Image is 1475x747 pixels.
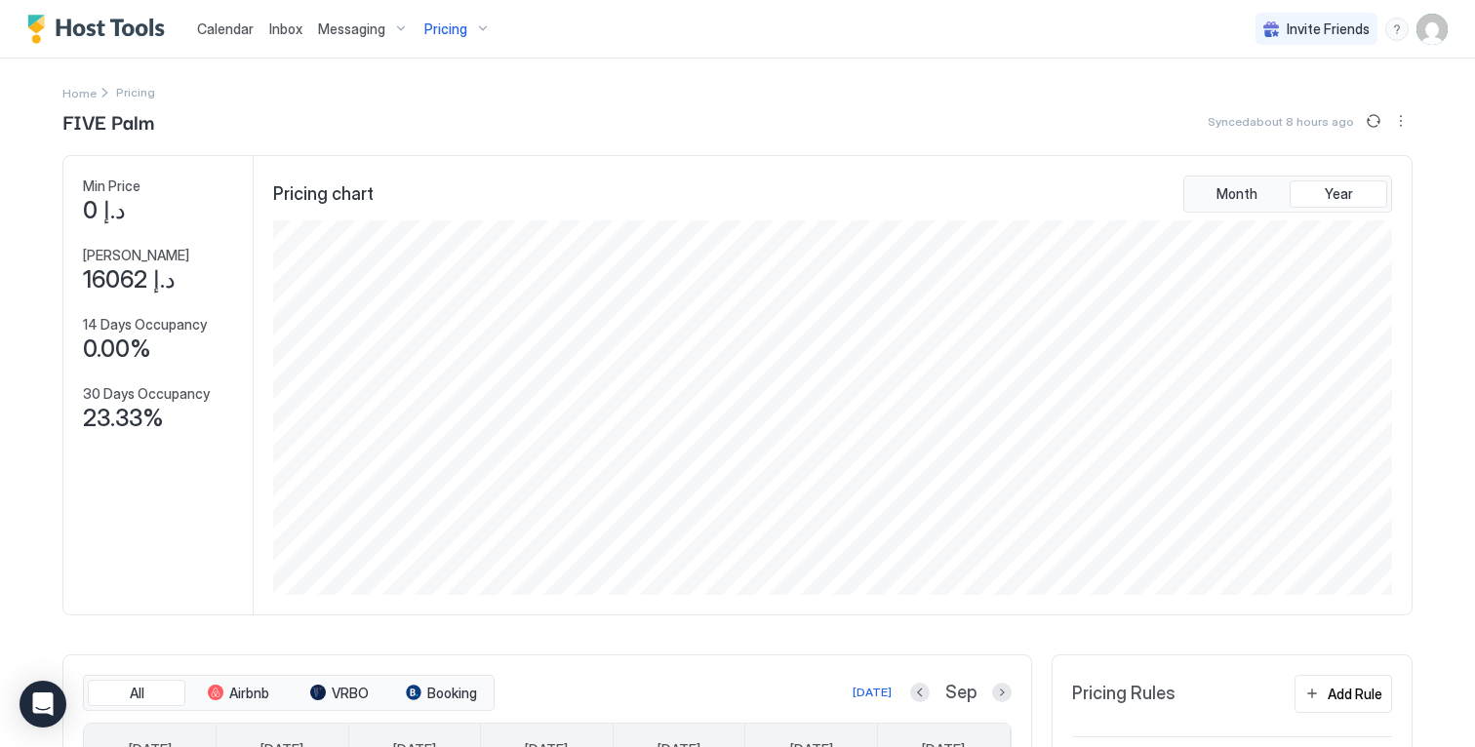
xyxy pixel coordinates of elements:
[1389,109,1413,133] button: More options
[269,19,302,39] a: Inbox
[850,681,895,704] button: [DATE]
[1325,185,1353,203] span: Year
[291,680,388,707] button: VRBO
[945,682,977,704] span: Sep
[1072,683,1176,705] span: Pricing Rules
[229,685,269,702] span: Airbnb
[910,683,930,702] button: Previous month
[20,681,66,727] div: Open Intercom Messenger
[1287,20,1370,38] span: Invite Friends
[1295,675,1392,713] button: Add Rule
[83,196,126,225] span: د.إ 0
[273,183,374,206] span: Pricing chart
[1385,18,1409,41] div: menu
[83,385,210,403] span: 30 Days Occupancy
[427,685,477,702] span: Booking
[83,404,164,433] span: 23.33%
[62,86,97,100] span: Home
[424,20,467,38] span: Pricing
[27,15,174,44] a: Host Tools Logo
[392,680,490,707] button: Booking
[83,675,495,712] div: tab-group
[197,20,254,37] span: Calendar
[1328,684,1382,704] div: Add Rule
[88,680,185,707] button: All
[197,19,254,39] a: Calendar
[1208,114,1354,129] span: Synced about 8 hours ago
[62,82,97,102] div: Breadcrumb
[189,680,287,707] button: Airbnb
[1216,185,1257,203] span: Month
[332,685,369,702] span: VRBO
[1389,109,1413,133] div: menu
[83,177,140,195] span: Min Price
[269,20,302,37] span: Inbox
[62,82,97,102] a: Home
[1183,176,1392,213] div: tab-group
[853,684,892,701] div: [DATE]
[1188,180,1286,208] button: Month
[83,265,176,295] span: د.إ 16062
[62,106,154,136] span: FIVE Palm
[116,85,155,99] span: Breadcrumb
[1290,180,1387,208] button: Year
[83,334,151,364] span: 0.00%
[318,20,385,38] span: Messaging
[83,316,207,334] span: 14 Days Occupancy
[83,247,189,264] span: [PERSON_NAME]
[1416,14,1448,45] div: User profile
[1362,109,1385,133] button: Sync prices
[992,683,1012,702] button: Next month
[130,685,144,702] span: All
